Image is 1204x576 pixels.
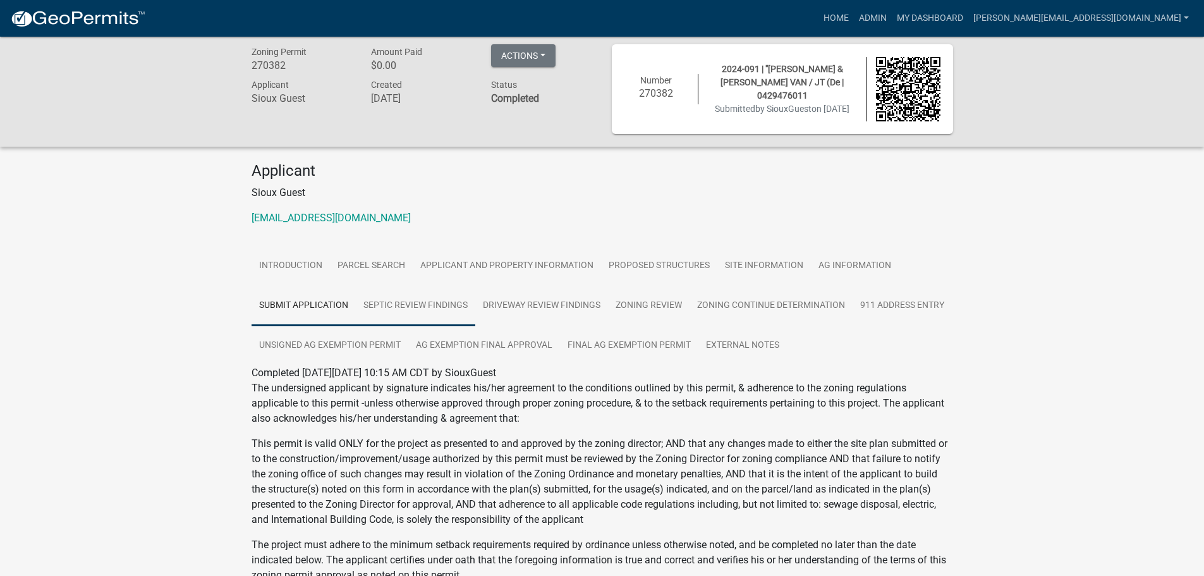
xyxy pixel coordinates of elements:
[371,80,402,90] span: Created
[717,246,811,286] a: Site Information
[371,92,472,104] h6: [DATE]
[252,185,953,200] p: Sioux Guest
[371,47,422,57] span: Amount Paid
[491,80,517,90] span: Status
[608,286,690,326] a: Zoning Review
[491,92,539,104] strong: Completed
[715,104,849,114] span: Submitted on [DATE]
[601,246,717,286] a: Proposed Structures
[330,246,413,286] a: Parcel search
[252,59,353,71] h6: 270382
[876,57,940,121] img: QR code
[968,6,1194,30] a: [PERSON_NAME][EMAIL_ADDRESS][DOMAIN_NAME]
[356,286,475,326] a: Septic Review Findings
[252,246,330,286] a: Introduction
[560,326,698,366] a: Final Ag Exemption Permit
[892,6,968,30] a: My Dashboard
[252,367,496,379] span: Completed [DATE][DATE] 10:15 AM CDT by SiouxGuest
[640,75,672,85] span: Number
[853,286,952,326] a: 911 Address Entry
[698,326,787,366] a: External Notes
[755,104,812,114] span: by SiouxGuest
[252,286,356,326] a: Submit Application
[252,436,953,527] p: This permit is valid ONLY for the project as presented to and approved by the zoning director; AN...
[413,246,601,286] a: Applicant and Property Information
[252,162,953,180] h4: Applicant
[690,286,853,326] a: Zoning Continue Determination
[491,44,556,67] button: Actions
[721,64,844,101] span: 2024-091 | "[PERSON_NAME] & [PERSON_NAME] VAN / JT (De | 0429476011
[811,246,899,286] a: Ag Information
[371,59,472,71] h6: $0.00
[252,92,353,104] h6: Sioux Guest
[475,286,608,326] a: Driveway Review Findings
[252,326,408,366] a: Unsigned Ag Exemption Permit
[252,47,307,57] span: Zoning Permit
[408,326,560,366] a: Ag Exemption Final Approval
[818,6,854,30] a: Home
[252,80,289,90] span: Applicant
[854,6,892,30] a: Admin
[252,381,953,426] p: The undersigned applicant by signature indicates his/her agreement to the conditions outlined by ...
[252,212,411,224] a: [EMAIL_ADDRESS][DOMAIN_NAME]
[624,87,689,99] h6: 270382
